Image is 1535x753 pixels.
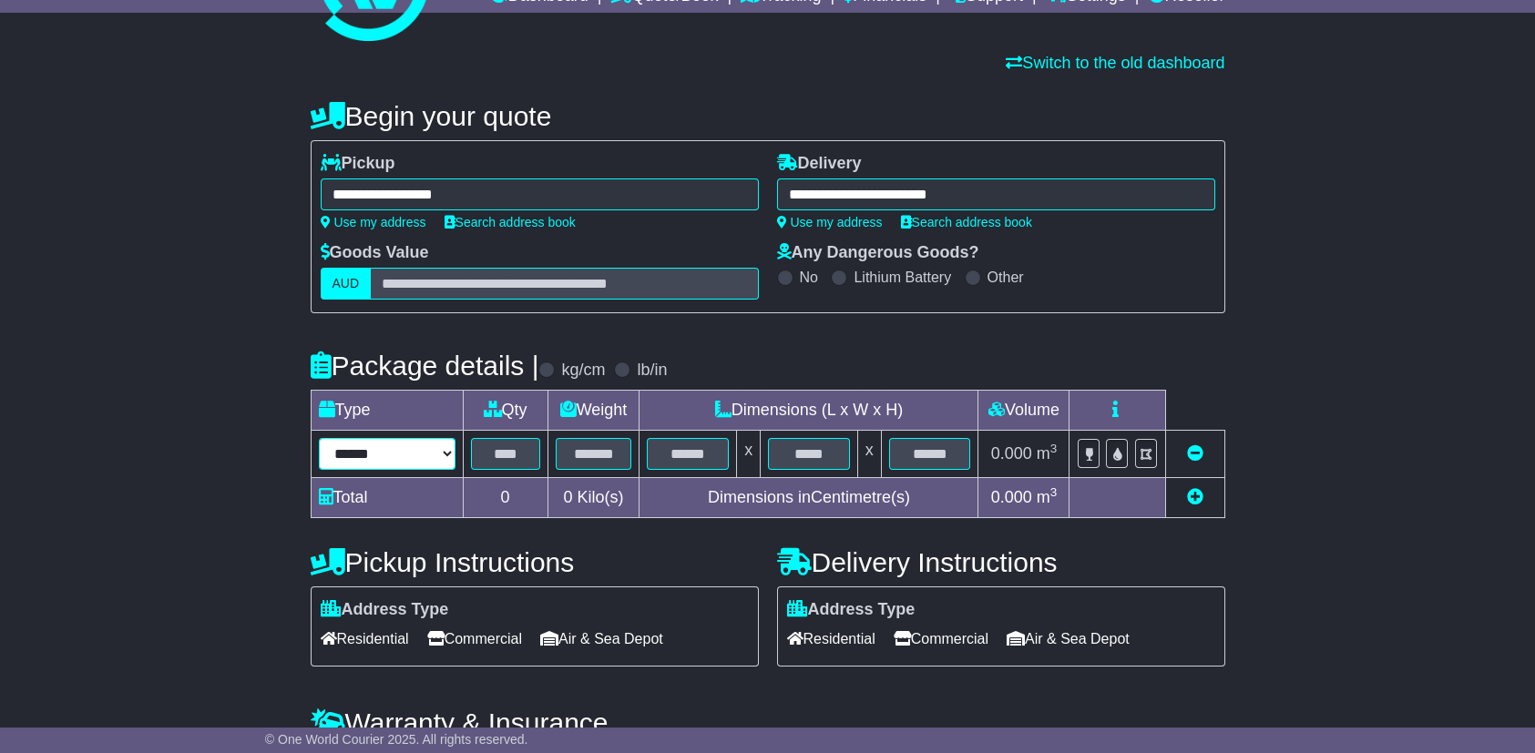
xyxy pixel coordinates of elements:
[321,215,426,229] a: Use my address
[787,600,916,620] label: Address Type
[321,154,395,174] label: Pickup
[1037,488,1058,506] span: m
[311,351,539,381] h4: Package details |
[265,732,528,747] span: © One World Courier 2025. All rights reserved.
[894,625,988,653] span: Commercial
[540,625,663,653] span: Air & Sea Depot
[991,488,1032,506] span: 0.000
[463,478,547,518] td: 0
[854,269,951,286] label: Lithium Battery
[445,215,576,229] a: Search address book
[311,547,759,577] h4: Pickup Instructions
[640,478,978,518] td: Dimensions in Centimetre(s)
[561,361,605,381] label: kg/cm
[311,478,463,518] td: Total
[1050,442,1058,455] sup: 3
[901,215,1032,229] a: Search address book
[777,215,883,229] a: Use my address
[321,600,449,620] label: Address Type
[1187,488,1203,506] a: Add new item
[991,444,1032,463] span: 0.000
[311,707,1225,738] h4: Warranty & Insurance
[547,478,640,518] td: Kilo(s)
[737,431,761,478] td: x
[1037,444,1058,463] span: m
[1050,485,1058,499] sup: 3
[857,431,881,478] td: x
[563,488,572,506] span: 0
[640,391,978,431] td: Dimensions (L x W x H)
[978,391,1069,431] td: Volume
[463,391,547,431] td: Qty
[321,625,409,653] span: Residential
[1187,444,1203,463] a: Remove this item
[1006,54,1224,72] a: Switch to the old dashboard
[777,547,1225,577] h4: Delivery Instructions
[321,268,372,300] label: AUD
[988,269,1024,286] label: Other
[547,391,640,431] td: Weight
[427,625,522,653] span: Commercial
[311,391,463,431] td: Type
[800,269,818,286] label: No
[321,243,429,263] label: Goods Value
[637,361,667,381] label: lb/in
[1007,625,1130,653] span: Air & Sea Depot
[777,154,862,174] label: Delivery
[311,101,1225,131] h4: Begin your quote
[787,625,875,653] span: Residential
[777,243,979,263] label: Any Dangerous Goods?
